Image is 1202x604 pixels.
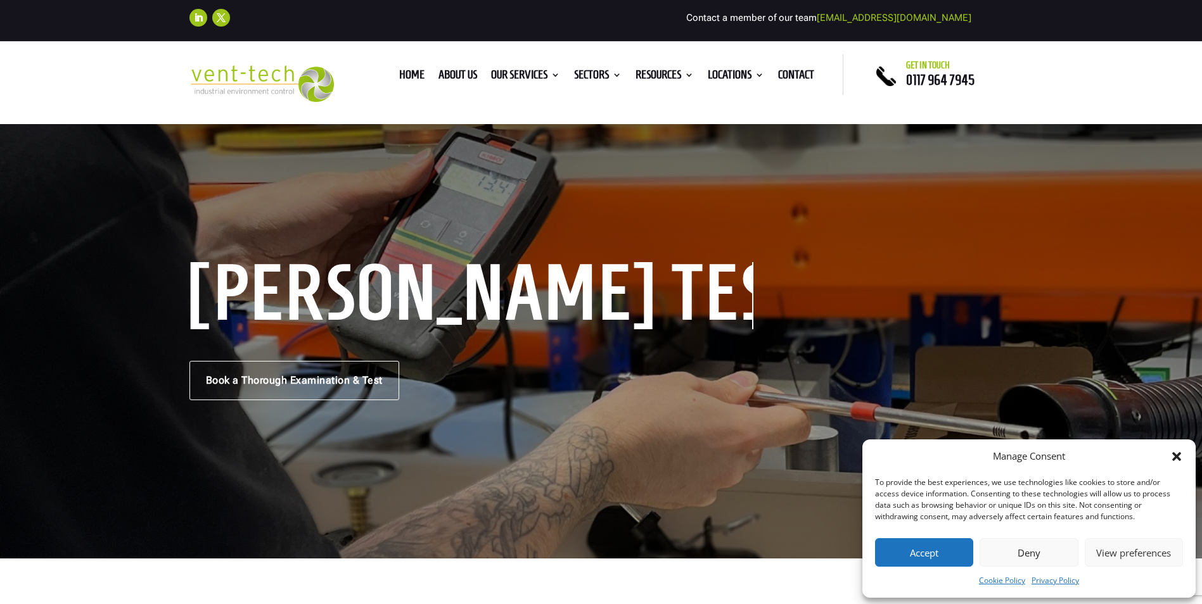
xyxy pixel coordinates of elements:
a: Locations [708,70,764,84]
div: Close dialog [1170,450,1183,463]
a: 0117 964 7945 [906,72,975,87]
div: Manage Consent [993,449,1065,464]
a: Privacy Policy [1032,573,1079,588]
a: Home [399,70,425,84]
div: To provide the best experiences, we use technologies like cookies to store and/or access device i... [875,477,1182,522]
button: Deny [980,538,1078,567]
a: Follow on LinkedIn [189,9,207,27]
a: Contact [778,70,814,84]
span: Get in touch [906,60,950,70]
img: 2023-09-27T08_35_16.549ZVENT-TECH---Clear-background [189,65,335,103]
button: Accept [875,538,973,567]
a: Resources [636,70,694,84]
button: View preferences [1085,538,1183,567]
a: Cookie Policy [979,573,1025,588]
h1: [PERSON_NAME] Testing [189,262,753,329]
a: Sectors [574,70,622,84]
span: Contact a member of our team [686,12,971,23]
a: [EMAIL_ADDRESS][DOMAIN_NAME] [817,12,971,23]
a: Follow on X [212,9,230,27]
a: Book a Thorough Examination & Test [189,361,399,400]
a: Our Services [491,70,560,84]
a: About us [438,70,477,84]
